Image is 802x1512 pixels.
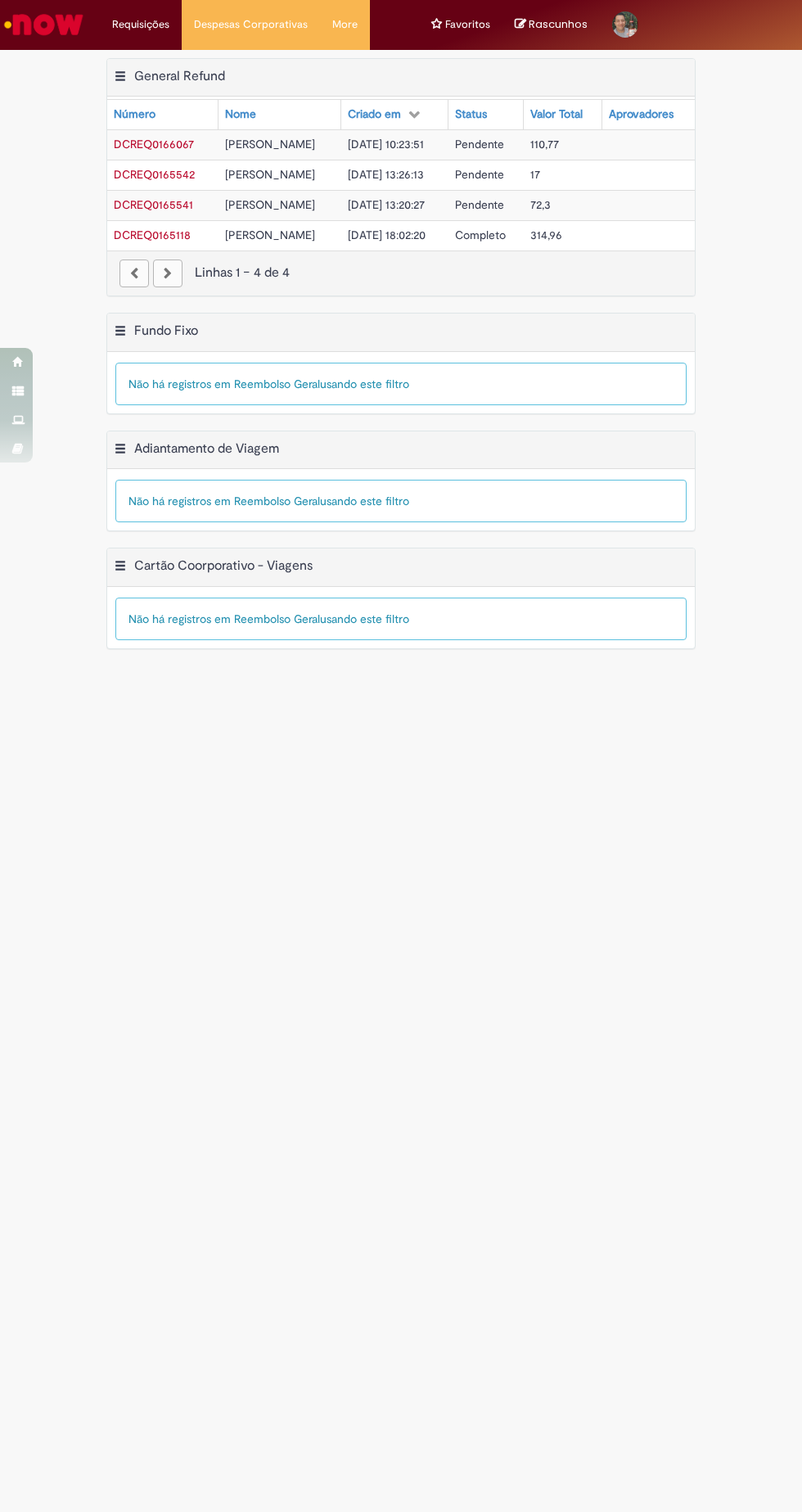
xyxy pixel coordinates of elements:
[114,323,127,344] button: Fundo Fixo Menu de contexto
[2,8,86,41] img: ServiceNow
[114,440,127,462] button: Adiantamento de Viagem Menu de contexto
[530,137,559,151] span: 110,77
[115,480,687,522] div: Não há registros em Reembolso Geral
[348,106,401,123] div: Criado em
[455,137,504,151] span: Pendente
[114,228,191,242] a: Abrir Registro: DCREQ0165118
[445,16,490,33] span: Favoritos
[225,137,315,151] span: [PERSON_NAME]
[115,598,687,640] div: Não há registros em Reembolso Geral
[455,197,504,212] span: Pendente
[225,106,256,123] div: Nome
[114,197,193,212] span: DCREQ0165541
[194,16,308,33] span: Despesas Corporativas
[455,228,506,242] span: Completo
[114,197,193,212] a: Abrir Registro: DCREQ0165541
[515,16,588,32] a: No momento, sua lista de rascunhos tem 0 Itens
[112,16,169,33] span: Requisições
[529,16,588,32] span: Rascunhos
[134,558,313,575] h2: Cartão Coorporativo - Viagens
[134,68,225,84] h2: General Refund
[114,167,195,182] a: Abrir Registro: DCREQ0165542
[455,106,487,123] div: Status
[320,377,409,391] span: usando este filtro
[114,228,191,242] span: DCREQ0165118
[119,264,683,282] div: Linhas 1 − 4 de 4
[134,323,198,339] h2: Fundo Fixo
[530,167,540,182] span: 17
[115,363,687,405] div: Não há registros em Reembolso Geral
[114,106,155,123] div: Número
[348,197,425,212] span: [DATE] 13:20:27
[114,68,127,89] button: General Refund Menu de contexto
[107,250,695,296] nav: paginação
[225,167,315,182] span: [PERSON_NAME]
[134,440,279,457] h2: Adiantamento de Viagem
[114,137,194,151] a: Abrir Registro: DCREQ0166067
[320,612,409,626] span: usando este filtro
[348,137,424,151] span: [DATE] 10:23:51
[530,197,551,212] span: 72,3
[114,137,194,151] span: DCREQ0166067
[530,106,583,123] div: Valor Total
[348,228,426,242] span: [DATE] 18:02:20
[114,557,127,579] button: Cartão Coorporativo - Viagens Menu de contexto
[609,106,674,123] div: Aprovadores
[225,197,315,212] span: [PERSON_NAME]
[332,16,358,33] span: More
[455,167,504,182] span: Pendente
[225,228,315,242] span: [PERSON_NAME]
[530,228,562,242] span: 314,96
[320,494,409,508] span: usando este filtro
[114,167,195,182] span: DCREQ0165542
[348,167,424,182] span: [DATE] 13:26:13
